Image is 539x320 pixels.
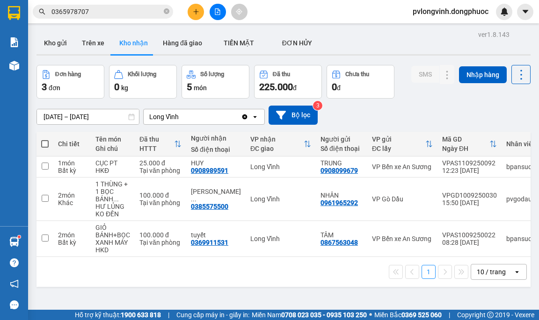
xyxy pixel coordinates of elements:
[139,167,182,174] div: Tại văn phòng
[320,192,363,199] div: NHÂN
[236,8,242,15] span: aim
[42,81,47,92] span: 3
[55,71,81,78] div: Đơn hàng
[188,4,204,20] button: plus
[252,310,367,320] span: Miền Nam
[442,199,497,206] div: 15:50 [DATE]
[37,109,139,124] input: Select a date range.
[139,159,182,167] div: 25.000 đ
[191,195,197,203] span: ...
[241,113,248,121] svg: Clear value
[95,246,130,254] div: HKD
[320,135,363,143] div: Người gửi
[478,29,510,40] div: ver 1.8.143
[164,8,169,14] span: close-circle
[320,239,358,246] div: 0867563048
[58,159,86,167] div: 1 món
[58,199,86,206] div: Khác
[139,199,182,206] div: Tại văn phòng
[337,84,341,92] span: đ
[250,145,304,152] div: ĐC giao
[320,199,358,206] div: 0961965292
[214,8,221,15] span: file-add
[313,101,322,110] sup: 3
[282,39,312,47] span: ĐƠN HỦY
[210,4,226,20] button: file-add
[320,167,358,174] div: 0908099679
[251,113,259,121] svg: open
[139,239,182,246] div: Tại văn phòng
[128,71,156,78] div: Khối lượng
[9,37,19,47] img: solution-icon
[367,132,437,156] th: Toggle SortBy
[194,84,207,92] span: món
[95,167,130,174] div: HKĐ
[95,135,130,143] div: Tên món
[74,32,112,54] button: Trên xe
[411,66,439,83] button: SMS
[250,135,304,143] div: VP nhận
[109,65,177,99] button: Khối lượng0kg
[58,140,86,148] div: Chi tiết
[139,192,182,199] div: 100.000 đ
[513,268,521,276] svg: open
[18,235,21,238] sup: 1
[176,310,249,320] span: Cung cấp máy in - giấy in:
[58,231,86,239] div: 2 món
[442,239,497,246] div: 08:28 [DATE]
[95,145,130,152] div: Ghi chú
[320,159,363,167] div: TRUNG
[191,167,228,174] div: 0908989591
[345,71,369,78] div: Chưa thu
[224,39,254,47] span: TIỀN MẶT
[269,106,318,125] button: Bộ lọc
[36,32,74,54] button: Kho gửi
[442,192,497,199] div: VPGD1009250030
[95,159,130,167] div: CỤC PT
[442,145,489,152] div: Ngày ĐH
[95,224,130,246] div: GIỎ BÁNH+BỌC XANH MÁY
[114,81,119,92] span: 0
[372,145,425,152] div: ĐC lấy
[332,81,337,92] span: 0
[121,311,161,319] strong: 1900 633 818
[149,112,179,121] div: Long Vĩnh
[200,71,224,78] div: Số lượng
[250,163,311,171] div: Long Vĩnh
[442,231,497,239] div: VPAS1009250022
[320,231,363,239] div: TÂM
[182,65,249,99] button: Số lượng5món
[459,66,507,83] button: Nhập hàng
[273,71,290,78] div: Đã thu
[139,145,174,152] div: HTTT
[51,7,162,17] input: Tìm tên, số ĐT hoặc mã đơn
[500,7,509,16] img: icon-new-feature
[139,231,182,239] div: 100.000 đ
[191,188,241,203] div: NGUYỄN DƯƠNG
[193,8,199,15] span: plus
[517,4,533,20] button: caret-down
[254,65,322,99] button: Đã thu225.000đ
[112,32,155,54] button: Kho nhận
[95,203,130,218] div: HƯ LỦNG KO ĐỀN
[10,258,19,267] span: question-circle
[58,192,86,199] div: 2 món
[58,167,86,174] div: Bất kỳ
[191,231,241,239] div: tuyết
[191,159,241,167] div: HUY
[442,167,497,174] div: 12:23 [DATE]
[259,81,293,92] span: 225.000
[405,6,496,17] span: pvlongvinh.dongphuoc
[39,8,45,15] span: search
[231,4,248,20] button: aim
[449,310,450,320] span: |
[95,180,130,203] div: 1 THÙNG + 1 BỌC BÁNH TRÁNG (QUA ĐÊM HƯ KO ĐỀN)
[250,195,311,203] div: Long Vĩnh
[49,84,60,92] span: đơn
[10,279,19,288] span: notification
[374,310,442,320] span: Miền Bắc
[477,267,506,277] div: 10 / trang
[422,265,436,279] button: 1
[191,239,228,246] div: 0369911531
